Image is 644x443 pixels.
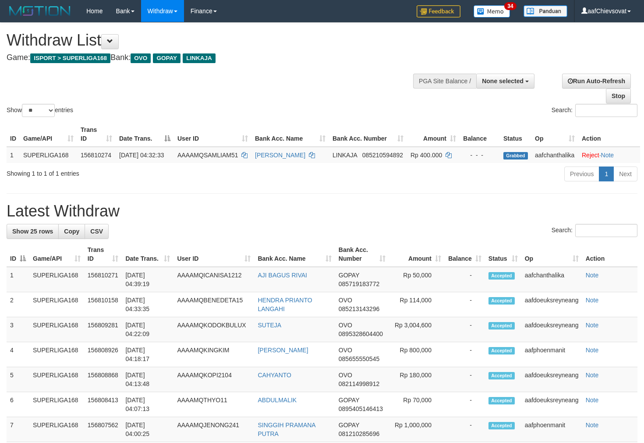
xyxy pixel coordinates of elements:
[84,367,122,392] td: 156808868
[562,74,631,89] a: Run Auto-Refresh
[521,417,582,442] td: aafphoenmanit
[564,167,599,181] a: Previous
[258,347,308,354] a: [PERSON_NAME]
[173,367,254,392] td: AAAAMQKOPI2104
[153,53,180,63] span: GOPAY
[339,372,352,379] span: OVO
[445,317,485,342] td: -
[476,74,534,89] button: None selected
[29,392,84,417] td: SUPERLIGA168
[335,242,389,267] th: Bank Acc. Number: activate to sort column ascending
[7,317,29,342] td: 3
[521,317,582,342] td: aafdoeuksreyneang
[339,280,379,287] span: Copy 085719183772 to clipboard
[521,367,582,392] td: aafdoeuksreyneang
[174,122,251,147] th: User ID: activate to sort column ascending
[258,372,291,379] a: CAHYANTO
[20,147,77,163] td: SUPERLIGA168
[389,242,445,267] th: Amount: activate to sort column ascending
[30,53,110,63] span: ISPORT > SUPERLIGA168
[7,104,73,117] label: Show entries
[445,342,485,367] td: -
[258,397,297,404] a: ABDULMALIK
[7,267,29,292] td: 1
[29,417,84,442] td: SUPERLIGA168
[582,152,599,159] a: Reject
[339,422,359,429] span: GOPAY
[524,5,567,17] img: panduan.png
[251,122,329,147] th: Bank Acc. Name: activate to sort column ascending
[445,367,485,392] td: -
[586,322,599,329] a: Note
[389,392,445,417] td: Rp 70,000
[7,342,29,367] td: 4
[85,224,109,239] a: CSV
[503,152,528,159] span: Grabbed
[578,122,640,147] th: Action
[122,242,173,267] th: Date Trans.: activate to sort column ascending
[389,342,445,367] td: Rp 800,000
[122,342,173,367] td: [DATE] 04:18:17
[413,74,476,89] div: PGA Site Balance /
[254,242,335,267] th: Bank Acc. Name: activate to sort column ascending
[84,292,122,317] td: 156810158
[445,242,485,267] th: Balance: activate to sort column ascending
[329,122,407,147] th: Bank Acc. Number: activate to sort column ascending
[445,392,485,417] td: -
[122,392,173,417] td: [DATE] 04:07:13
[339,405,383,412] span: Copy 0895405146413 to clipboard
[173,267,254,292] td: AAAAMQICANISA1212
[521,392,582,417] td: aafdoeuksreyneang
[258,322,281,329] a: SUTEJA
[81,152,111,159] span: 156810274
[58,224,85,239] a: Copy
[7,417,29,442] td: 7
[460,122,500,147] th: Balance
[84,267,122,292] td: 156810271
[389,417,445,442] td: Rp 1,000,000
[482,78,524,85] span: None selected
[339,380,379,387] span: Copy 082114998912 to clipboard
[531,122,578,147] th: Op: activate to sort column ascending
[488,372,515,379] span: Accepted
[84,342,122,367] td: 156808926
[445,417,485,442] td: -
[575,104,637,117] input: Search:
[258,422,315,437] a: SINGGIH PRAMANA PUTRA
[7,32,421,49] h1: Withdraw List
[389,292,445,317] td: Rp 114,000
[7,122,20,147] th: ID
[29,317,84,342] td: SUPERLIGA168
[339,297,352,304] span: OVO
[485,242,521,267] th: Status: activate to sort column ascending
[20,122,77,147] th: Game/API: activate to sort column ascending
[521,267,582,292] td: aafchanthalika
[122,292,173,317] td: [DATE] 04:33:35
[362,152,403,159] span: Copy 085210594892 to clipboard
[601,152,614,159] a: Note
[389,367,445,392] td: Rp 180,000
[258,297,312,312] a: HENDRA PRIANTO LANGAHI
[410,152,442,159] span: Rp 400.000
[339,305,379,312] span: Copy 085213143296 to clipboard
[488,297,515,305] span: Accepted
[7,224,59,239] a: Show 25 rows
[12,228,53,235] span: Show 25 rows
[339,330,383,337] span: Copy 0895328604400 to clipboard
[77,122,116,147] th: Trans ID: activate to sort column ascending
[7,53,421,62] h4: Game: Bank:
[7,242,29,267] th: ID: activate to sort column descending
[488,397,515,404] span: Accepted
[29,267,84,292] td: SUPERLIGA168
[521,292,582,317] td: aafdoeuksreyneang
[504,2,516,10] span: 34
[90,228,103,235] span: CSV
[578,147,640,163] td: ·
[339,397,359,404] span: GOPAY
[7,147,20,163] td: 1
[417,5,460,18] img: Feedback.jpg
[339,347,352,354] span: OVO
[7,4,73,18] img: MOTION_logo.png
[122,317,173,342] td: [DATE] 04:22:09
[29,342,84,367] td: SUPERLIGA168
